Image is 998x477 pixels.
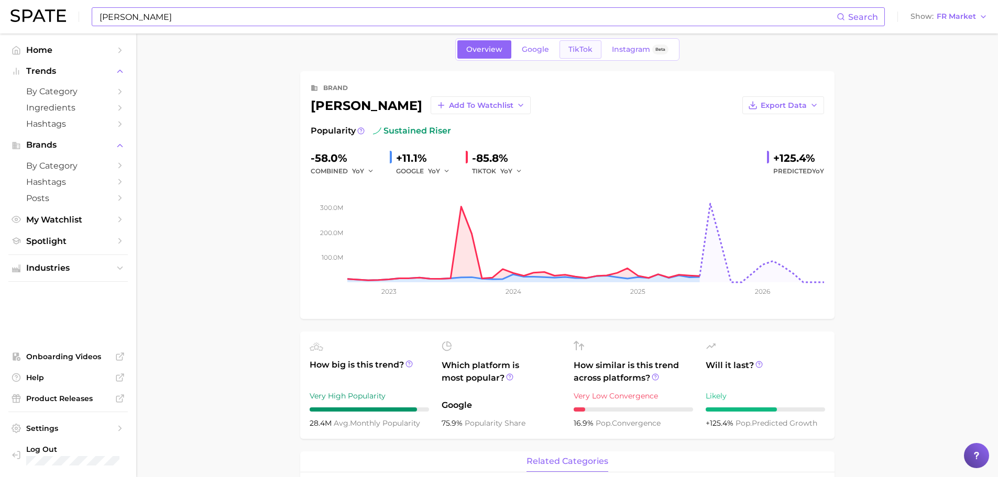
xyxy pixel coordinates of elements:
a: Overview [457,40,511,59]
span: YoY [352,167,364,175]
span: Ingredients [26,103,110,113]
div: -58.0% [311,150,381,167]
a: InstagramBeta [603,40,677,59]
div: 6 / 10 [706,407,825,412]
div: brand [323,82,348,94]
abbr: popularity index [736,418,752,428]
abbr: average [334,418,350,428]
a: TikTok [560,40,601,59]
a: Hashtags [8,174,128,190]
span: Product Releases [26,394,110,403]
span: Will it last? [706,359,825,384]
tspan: 2025 [630,287,645,295]
tspan: 2023 [381,287,396,295]
span: Which platform is most popular? [442,359,561,394]
span: sustained riser [373,125,451,137]
button: Add to Watchlist [431,96,531,114]
a: Hashtags [8,116,128,132]
span: Trends [26,66,110,76]
span: related categories [527,457,608,466]
div: -85.8% [472,150,530,167]
a: Home [8,42,128,58]
span: convergence [596,418,661,428]
div: +125.4% [773,150,824,167]
a: Google [513,40,558,59]
button: Industries [8,260,128,276]
button: Export Data [742,96,824,114]
span: Google [522,45,549,54]
div: Very Low Convergence [574,390,693,402]
span: Hashtags [26,177,110,187]
span: Onboarding Videos [26,352,110,361]
div: combined [311,165,381,178]
span: Home [26,45,110,55]
span: Spotlight [26,236,110,246]
a: Log out. Currently logged in with e-mail marwat@spate.nyc. [8,441,128,469]
span: Search [848,12,878,22]
a: My Watchlist [8,212,128,228]
span: Google [442,399,561,412]
button: YoY [500,165,523,178]
span: Show [911,14,934,19]
span: predicted growth [736,418,817,428]
span: YoY [428,167,440,175]
span: Export Data [761,101,807,110]
a: Onboarding Videos [8,349,128,364]
span: popularity share [465,418,525,428]
span: YoY [812,167,824,175]
button: Trends [8,63,128,79]
span: 16.9% [574,418,596,428]
div: 9 / 10 [310,407,429,412]
a: Product Releases [8,391,128,406]
img: sustained riser [373,127,381,135]
a: Settings [8,420,128,436]
span: Posts [26,193,110,203]
button: YoY [352,165,375,178]
span: 75.9% [442,418,465,428]
span: Instagram [612,45,650,54]
div: Likely [706,390,825,402]
span: My Watchlist [26,215,110,225]
span: FR Market [937,14,976,19]
div: [PERSON_NAME] [311,96,531,114]
a: by Category [8,158,128,174]
button: Brands [8,137,128,153]
a: Help [8,370,128,385]
tspan: 2026 [754,287,770,295]
button: ShowFR Market [908,10,990,24]
a: Spotlight [8,233,128,249]
span: Add to Watchlist [449,101,513,110]
abbr: popularity index [596,418,612,428]
a: Ingredients [8,99,128,116]
a: Posts [8,190,128,206]
span: Hashtags [26,119,110,129]
div: Very High Popularity [310,390,429,402]
span: Industries [26,263,110,273]
span: How similar is this trend across platforms? [574,359,693,384]
img: SPATE [10,9,66,22]
span: monthly popularity [334,418,420,428]
span: by Category [26,86,110,96]
span: Overview [466,45,502,54]
div: +11.1% [396,150,457,167]
span: 28.4m [310,418,334,428]
span: Settings [26,424,110,433]
span: Popularity [311,125,356,137]
input: Search here for a brand, industry, or ingredient [98,8,837,26]
span: by Category [26,161,110,171]
span: Help [26,373,110,382]
button: YoY [428,165,451,178]
a: by Category [8,83,128,99]
span: Predicted [773,165,824,178]
div: GOOGLE [396,165,457,178]
span: Brands [26,140,110,150]
span: +125.4% [706,418,736,428]
div: TIKTOK [472,165,530,178]
span: Log Out [26,445,119,454]
span: YoY [500,167,512,175]
span: TikTok [568,45,593,54]
span: Beta [655,45,665,54]
div: 1 / 10 [574,407,693,412]
span: How big is this trend? [310,359,429,384]
tspan: 2024 [505,287,521,295]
